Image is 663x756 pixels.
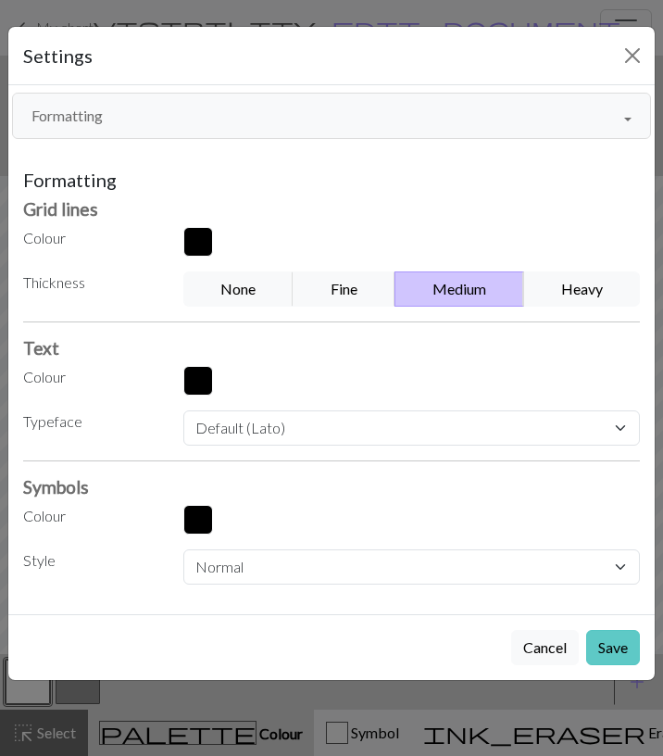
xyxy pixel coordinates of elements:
[12,227,172,249] label: Colour
[12,271,172,299] label: Thickness
[12,93,651,139] button: Formatting
[586,630,640,665] button: Save
[23,42,93,69] h5: Settings
[183,271,294,307] button: None
[293,271,395,307] button: Fine
[23,169,640,191] h5: Formatting
[12,549,172,577] label: Style
[523,271,640,307] button: Heavy
[12,505,172,527] label: Colour
[511,630,579,665] button: Cancel
[12,366,172,388] label: Colour
[394,271,524,307] button: Medium
[618,41,647,70] button: Close
[12,410,172,438] label: Typeface
[23,198,640,220] h3: Grid lines
[23,476,640,498] h3: Symbols
[23,337,640,359] h3: Text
